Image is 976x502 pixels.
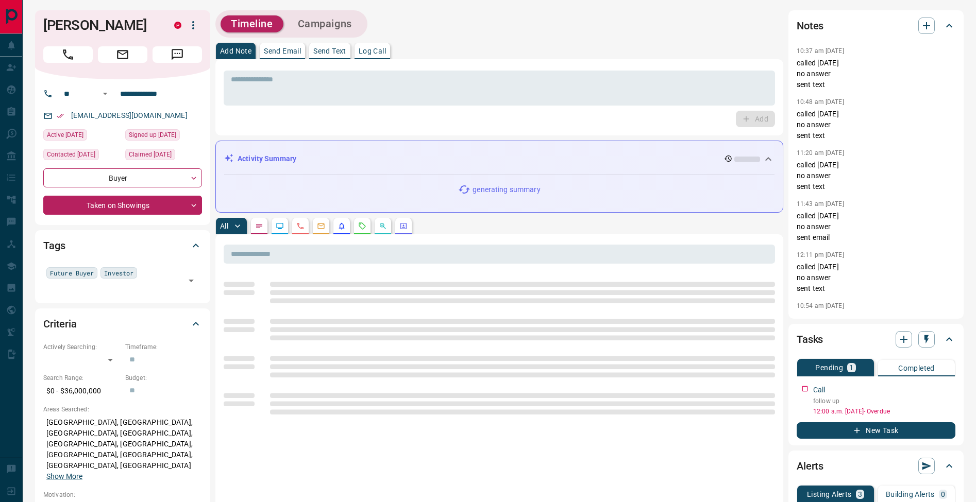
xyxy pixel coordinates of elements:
p: called [DATE] no answer sent text [797,109,955,141]
p: 11:20 am [DATE] [797,149,844,157]
svg: Opportunities [379,222,387,230]
div: Wed Dec 13 2023 [125,149,202,163]
p: Send Text [313,47,346,55]
svg: Requests [358,222,366,230]
p: 0 [941,491,945,498]
p: 3 [858,491,862,498]
p: Budget: [125,373,202,383]
p: Motivation: [43,490,202,499]
div: Tags [43,233,202,258]
div: Notes [797,13,955,38]
button: Open [99,88,111,100]
h2: Alerts [797,458,823,474]
p: follow up [813,396,955,406]
a: [EMAIL_ADDRESS][DOMAIN_NAME] [71,111,188,119]
button: Open [184,273,198,288]
svg: Notes [255,222,263,230]
p: Pending [815,364,843,371]
h2: Criteria [43,316,77,332]
button: New Task [797,422,955,439]
p: called [DATE] no answer sent text [797,160,955,192]
p: Building Alerts [886,491,935,498]
span: Active [DATE] [47,130,83,140]
div: property.ca [174,22,181,29]
span: Call [43,46,93,63]
p: Search Range: [43,373,120,383]
span: Email [98,46,147,63]
svg: Calls [296,222,305,230]
span: Contacted [DATE] [47,149,95,160]
svg: Agent Actions [399,222,408,230]
p: Actively Searching: [43,342,120,352]
h1: [PERSON_NAME] [43,17,159,33]
p: 11:43 am [DATE] [797,200,844,207]
span: Future Buyer [50,268,94,278]
span: Message [153,46,202,63]
h2: Tasks [797,331,823,348]
p: Call [813,385,826,395]
button: Show More [46,471,82,482]
p: Log Call [359,47,386,55]
p: called [DATE] no answer sent email [797,211,955,243]
p: $0 - $36,000,000 [43,383,120,400]
h2: Tags [43,237,65,254]
p: called [DATE] no answer sent text [797,262,955,294]
svg: Listing Alerts [338,222,346,230]
div: Tasks [797,327,955,352]
p: Listing Alerts [807,491,852,498]
div: Alerts [797,454,955,478]
p: Activity Summary [238,153,296,164]
span: Signed up [DATE] [129,130,176,140]
div: Wed Feb 23 2022 [125,129,202,144]
p: called [DATE] no answer sent text [797,58,955,90]
p: 10:48 am [DATE] [797,98,844,106]
div: Mon Aug 11 2025 [43,129,120,144]
div: Buyer [43,168,202,187]
svg: Lead Browsing Activity [276,222,284,230]
div: Taken on Showings [43,196,202,215]
svg: Emails [317,222,325,230]
h2: Notes [797,18,823,34]
p: 10:37 am [DATE] [797,47,844,55]
p: [GEOGRAPHIC_DATA], [GEOGRAPHIC_DATA], [GEOGRAPHIC_DATA], [GEOGRAPHIC_DATA], [GEOGRAPHIC_DATA], [G... [43,414,202,485]
p: Send Email [264,47,301,55]
div: Activity Summary [224,149,775,168]
p: Areas Searched: [43,405,202,414]
button: Campaigns [288,15,362,32]
p: 12:11 pm [DATE] [797,251,844,258]
span: Claimed [DATE] [129,149,172,160]
span: Investor [104,268,133,278]
button: Timeline [221,15,283,32]
p: All [220,222,228,230]
svg: Email Verified [57,112,64,119]
p: Completed [898,365,935,372]
div: Criteria [43,311,202,336]
p: generating summary [473,184,540,195]
div: Wed Aug 06 2025 [43,149,120,163]
p: 1 [849,364,853,371]
p: Timeframe: [125,342,202,352]
p: 12:00 a.m. [DATE] - Overdue [813,407,955,416]
p: Add Note [220,47,251,55]
p: 10:54 am [DATE] [797,302,844,309]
